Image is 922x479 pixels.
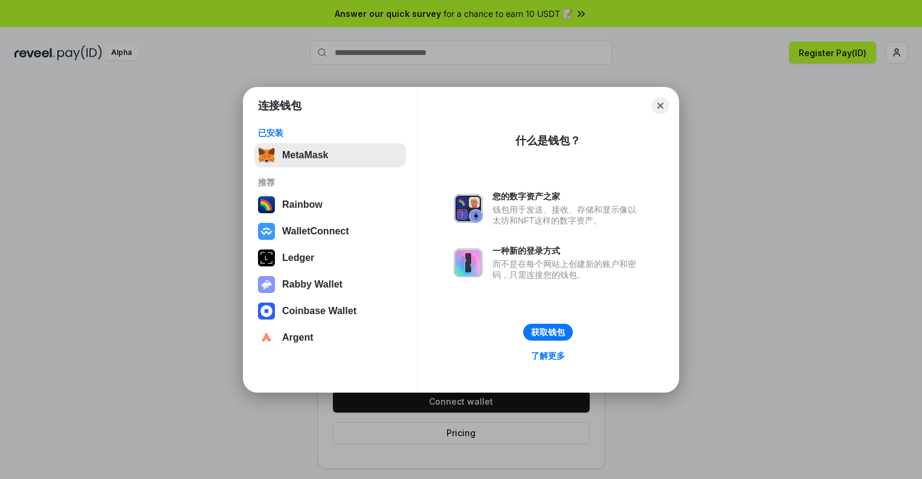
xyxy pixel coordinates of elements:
div: Rainbow [282,199,323,210]
div: MetaMask [282,150,328,161]
img: svg+xml,%3Csvg%20width%3D%22120%22%20height%3D%22120%22%20viewBox%3D%220%200%20120%20120%22%20fil... [258,196,275,213]
div: 推荐 [258,177,402,188]
div: 一种新的登录方式 [492,245,642,256]
div: Rabby Wallet [282,279,343,290]
button: Rabby Wallet [254,272,406,297]
div: Coinbase Wallet [282,306,356,317]
img: svg+xml,%3Csvg%20width%3D%2228%22%20height%3D%2228%22%20viewBox%3D%220%200%2028%2028%22%20fill%3D... [258,223,275,240]
div: 已安装 [258,127,402,138]
img: svg+xml,%3Csvg%20xmlns%3D%22http%3A%2F%2Fwww.w3.org%2F2000%2Fsvg%22%20fill%3D%22none%22%20viewBox... [454,248,483,277]
a: 了解更多 [524,348,572,364]
img: svg+xml,%3Csvg%20xmlns%3D%22http%3A%2F%2Fwww.w3.org%2F2000%2Fsvg%22%20width%3D%2228%22%20height%3... [258,249,275,266]
button: Close [652,97,669,114]
img: svg+xml,%3Csvg%20fill%3D%22none%22%20height%3D%2233%22%20viewBox%3D%220%200%2035%2033%22%20width%... [258,147,275,164]
div: 钱包用于发送、接收、存储和显示像以太坊和NFT这样的数字资产。 [492,204,642,226]
div: 您的数字资产之家 [492,191,642,202]
div: 什么是钱包？ [515,133,581,148]
img: svg+xml,%3Csvg%20xmlns%3D%22http%3A%2F%2Fwww.w3.org%2F2000%2Fsvg%22%20fill%3D%22none%22%20viewBox... [454,194,483,223]
button: Coinbase Wallet [254,299,406,323]
button: 获取钱包 [523,324,573,341]
button: Ledger [254,246,406,270]
div: 而不是在每个网站上创建新的账户和密码，只需连接您的钱包。 [492,259,642,280]
button: Argent [254,326,406,350]
button: Rainbow [254,193,406,217]
button: MetaMask [254,143,406,167]
img: svg+xml,%3Csvg%20width%3D%2228%22%20height%3D%2228%22%20viewBox%3D%220%200%2028%2028%22%20fill%3D... [258,303,275,320]
div: Ledger [282,252,314,263]
img: svg+xml,%3Csvg%20xmlns%3D%22http%3A%2F%2Fwww.w3.org%2F2000%2Fsvg%22%20fill%3D%22none%22%20viewBox... [258,276,275,293]
div: WalletConnect [282,226,349,237]
h1: 连接钱包 [258,98,301,113]
div: 了解更多 [531,350,565,361]
div: Argent [282,332,314,343]
div: 获取钱包 [531,327,565,338]
img: svg+xml,%3Csvg%20width%3D%2228%22%20height%3D%2228%22%20viewBox%3D%220%200%2028%2028%22%20fill%3D... [258,329,275,346]
button: WalletConnect [254,219,406,243]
